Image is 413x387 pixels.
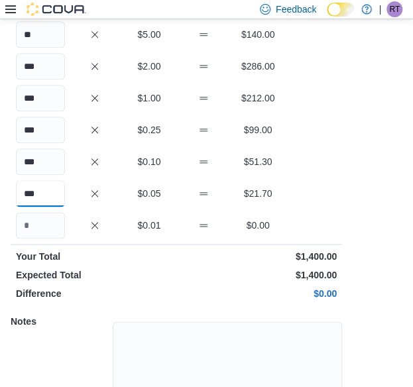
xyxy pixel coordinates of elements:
p: Difference [16,287,174,300]
input: Dark Mode [327,3,355,17]
p: $0.01 [125,219,174,232]
p: $1,400.00 [179,250,337,263]
p: | [379,1,381,17]
p: Your Total [16,250,174,263]
p: $0.05 [125,187,174,200]
img: Cova [27,3,86,16]
p: $212.00 [233,91,282,105]
p: $0.00 [233,219,282,232]
input: Quantity [16,117,65,143]
p: $1,400.00 [179,268,337,282]
p: $99.00 [233,123,282,137]
p: $21.70 [233,187,282,200]
input: Quantity [16,180,65,207]
p: $0.00 [179,287,337,300]
p: $286.00 [233,60,282,73]
input: Quantity [16,21,65,48]
input: Quantity [16,85,65,111]
p: $1.00 [125,91,174,105]
input: Quantity [16,212,65,239]
p: Expected Total [16,268,174,282]
input: Quantity [16,148,65,175]
input: Quantity [16,53,65,80]
span: RT [389,1,400,17]
div: Rachel Turner [386,1,402,17]
p: $5.00 [125,28,174,41]
p: $2.00 [125,60,174,73]
h5: Notes [11,308,110,335]
p: $0.25 [125,123,174,137]
p: $51.30 [233,155,282,168]
p: $0.10 [125,155,174,168]
p: $140.00 [233,28,282,41]
span: Feedback [276,3,316,16]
